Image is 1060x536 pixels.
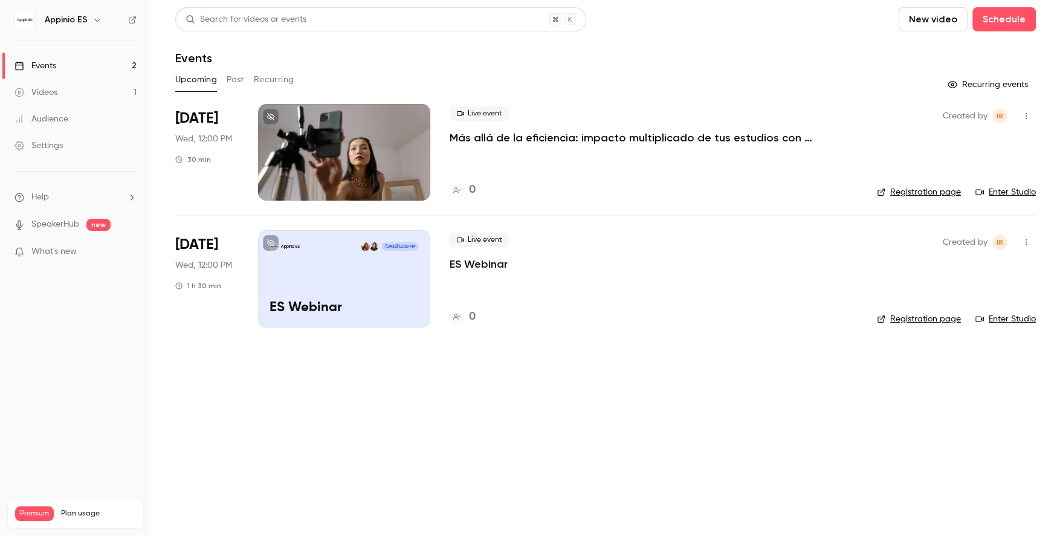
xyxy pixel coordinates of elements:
[31,191,49,204] span: Help
[31,218,79,231] a: SpeakerHub
[943,235,987,250] span: Created by
[972,7,1036,31] button: Schedule
[31,245,77,258] span: What's new
[997,235,1003,250] span: IR
[258,230,430,327] a: ES Webinar Appinio ESClara MatamalaTeresa Martos[DATE] 12:00 PMES Webinar
[975,313,1036,325] a: Enter Studio
[877,313,961,325] a: Registration page
[175,51,212,65] h1: Events
[450,131,812,145] a: Más allá de la eficiencia: impacto multiplicado de tus estudios con IA
[254,70,294,89] button: Recurring
[15,506,54,521] span: Premium
[175,230,239,327] div: Oct 22 Wed, 12:00 PM (Europe/Madrid)
[450,182,476,198] a: 0
[281,244,300,250] p: Appinio ES
[15,10,34,30] img: Appinio ES
[175,235,218,254] span: [DATE]
[942,75,1036,94] button: Recurring events
[469,182,476,198] h4: 0
[997,109,1003,123] span: IR
[877,186,961,198] a: Registration page
[175,155,211,164] div: 30 min
[270,300,419,316] p: ES Webinar
[992,109,1007,123] span: Isabella Rentería Berrospe
[450,106,509,121] span: Live event
[450,233,509,247] span: Live event
[450,257,508,271] a: ES Webinar
[943,109,987,123] span: Created by
[175,259,232,271] span: Wed, 12:00 PM
[15,113,68,125] div: Audience
[175,104,239,201] div: Oct 22 Wed, 12:00 PM (Europe/Madrid)
[15,191,137,204] li: help-dropdown-opener
[175,109,218,128] span: [DATE]
[370,242,378,251] img: Clara Matamala
[469,309,476,325] h4: 0
[992,235,1007,250] span: Isabella Rentería Berrospe
[15,86,57,98] div: Videos
[361,242,369,251] img: Teresa Martos
[381,242,418,251] span: [DATE] 12:00 PM
[175,133,232,145] span: Wed, 12:00 PM
[450,309,476,325] a: 0
[899,7,968,31] button: New video
[15,140,63,152] div: Settings
[175,281,221,291] div: 1 h 30 min
[227,70,244,89] button: Past
[86,219,111,231] span: new
[186,13,306,26] div: Search for videos or events
[45,14,88,26] h6: Appinio ES
[175,70,217,89] button: Upcoming
[61,509,136,518] span: Plan usage
[15,60,56,72] div: Events
[975,186,1036,198] a: Enter Studio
